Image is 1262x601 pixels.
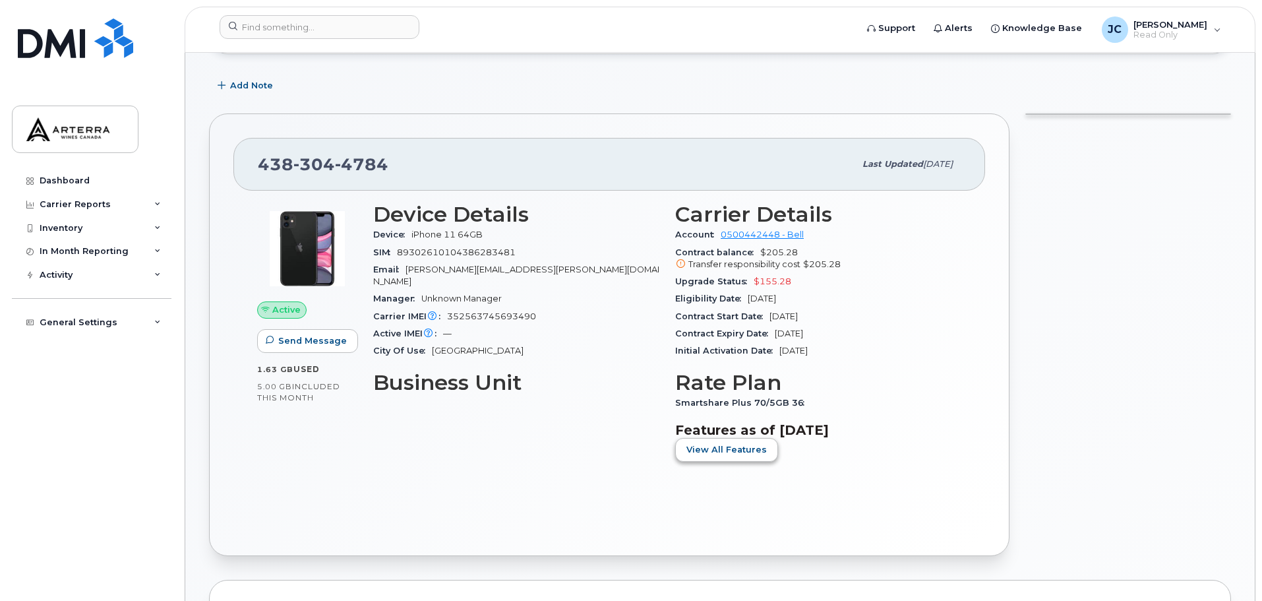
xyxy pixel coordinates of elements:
[1002,22,1082,35] span: Knowledge Base
[754,276,791,286] span: $155.28
[421,294,502,303] span: Unknown Manager
[803,259,841,269] span: $205.28
[257,329,358,353] button: Send Message
[209,74,284,98] button: Add Note
[675,276,754,286] span: Upgrade Status
[432,346,524,356] span: [GEOGRAPHIC_DATA]
[278,334,347,347] span: Send Message
[272,303,301,316] span: Active
[373,203,659,226] h3: Device Details
[1133,19,1207,30] span: [PERSON_NAME]
[748,294,776,303] span: [DATE]
[373,371,659,395] h3: Business Unit
[945,22,973,35] span: Alerts
[982,15,1091,42] a: Knowledge Base
[373,230,411,239] span: Device
[675,203,961,226] h3: Carrier Details
[335,154,388,174] span: 4784
[443,329,452,338] span: —
[675,371,961,395] h3: Rate Plan
[769,311,798,321] span: [DATE]
[775,329,803,338] span: [DATE]
[257,382,292,391] span: 5.00 GB
[373,311,447,321] span: Carrier IMEI
[779,346,808,356] span: [DATE]
[220,15,419,39] input: Find something...
[688,259,800,269] span: Transfer responsibility cost
[858,15,924,42] a: Support
[923,159,953,169] span: [DATE]
[293,364,320,374] span: used
[862,159,923,169] span: Last updated
[293,154,335,174] span: 304
[675,398,811,408] span: Smartshare Plus 70/5GB 36
[411,230,483,239] span: iPhone 11 64GB
[924,15,982,42] a: Alerts
[675,329,775,338] span: Contract Expiry Date
[675,294,748,303] span: Eligibility Date
[373,346,432,356] span: City Of Use
[230,79,273,92] span: Add Note
[686,443,767,456] span: View All Features
[675,230,721,239] span: Account
[878,22,915,35] span: Support
[257,365,293,374] span: 1.63 GB
[721,230,804,239] a: 0500442448 - Bell
[1093,16,1230,43] div: Julie Charron
[675,422,961,438] h3: Features as of [DATE]
[373,329,443,338] span: Active IMEI
[675,438,778,462] button: View All Features
[373,265,406,274] span: Email
[1108,22,1122,38] span: JC
[258,154,388,174] span: 438
[675,311,769,321] span: Contract Start Date
[1133,30,1207,40] span: Read Only
[675,247,760,257] span: Contract balance
[373,265,659,286] span: [PERSON_NAME][EMAIL_ADDRESS][PERSON_NAME][DOMAIN_NAME]
[675,346,779,356] span: Initial Activation Date
[397,247,516,257] span: 89302610104386283481
[373,247,397,257] span: SIM
[373,294,421,303] span: Manager
[268,209,347,288] img: iPhone_11.jpg
[257,381,340,403] span: included this month
[675,247,961,271] span: $205.28
[447,311,536,321] span: 352563745693490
